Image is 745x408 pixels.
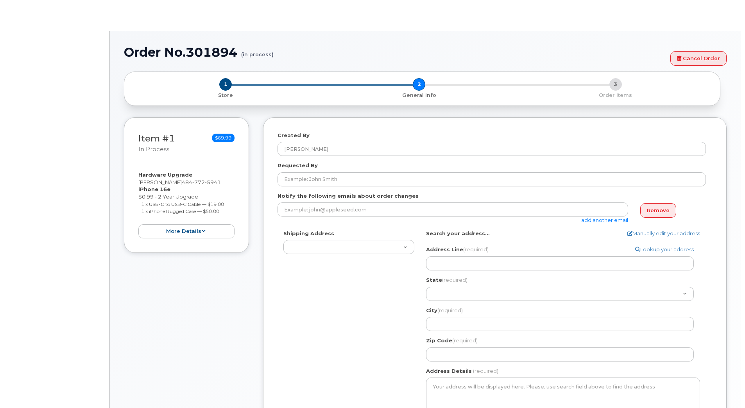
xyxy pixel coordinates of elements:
a: Cancel Order [670,51,727,66]
a: 1 Store [131,91,321,99]
label: Shipping Address [283,230,334,237]
small: in process [138,146,169,153]
span: 484 [182,179,221,185]
span: (required) [437,307,463,313]
span: (required) [442,277,467,283]
small: (in process) [241,45,274,57]
label: State [426,276,467,284]
label: Search your address... [426,230,490,237]
strong: iPhone 16e [138,186,170,192]
label: Address Line [426,246,489,253]
small: 1 x USB-C to USB-C Cable — $19.00 [141,201,224,207]
label: Zip Code [426,337,478,344]
a: Manually edit your address [627,230,700,237]
label: Notify the following emails about order changes [278,192,419,200]
label: Created By [278,132,310,139]
small: 1 x iPhone Rugged Case — $50.00 [141,208,219,214]
span: 772 [192,179,205,185]
h1: Order No.301894 [124,45,666,59]
span: 5941 [205,179,221,185]
span: (required) [452,337,478,344]
span: (required) [473,368,498,374]
h3: Item #1 [138,134,175,154]
input: Example: john@appleseed.com [278,202,628,217]
a: Lookup your address [635,246,694,253]
span: (required) [463,246,489,252]
p: Store [134,92,318,99]
strong: Hardware Upgrade [138,172,192,178]
span: $69.99 [212,134,235,142]
a: add another email [581,217,628,223]
span: 1 [219,78,232,91]
label: City [426,307,463,314]
input: Example: John Smith [278,172,706,186]
button: more details [138,224,235,239]
div: [PERSON_NAME] $0.99 - 2 Year Upgrade [138,171,235,238]
label: Address Details [426,367,472,375]
label: Requested By [278,162,318,169]
a: Remove [640,203,676,218]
